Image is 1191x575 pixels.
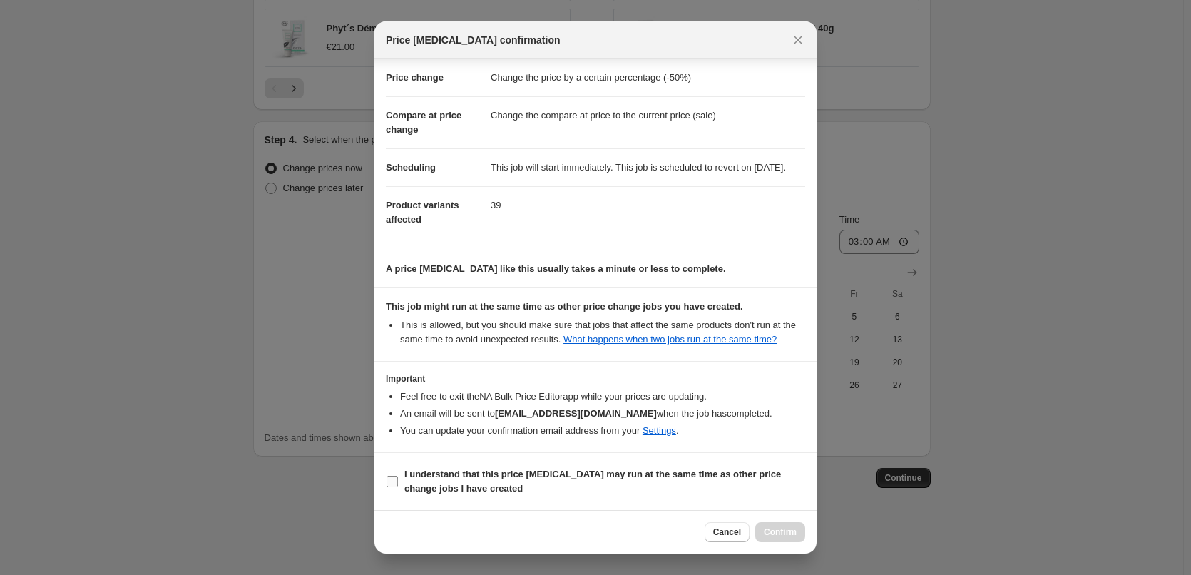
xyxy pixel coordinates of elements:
[491,96,805,134] dd: Change the compare at price to the current price (sale)
[386,373,805,385] h3: Important
[386,72,444,83] span: Price change
[563,334,777,345] a: What happens when two jobs run at the same time?
[400,318,805,347] li: This is allowed, but you should make sure that jobs that affect the same products don ' t run at ...
[705,522,750,542] button: Cancel
[400,390,805,404] li: Feel free to exit the NA Bulk Price Editor app while your prices are updating.
[643,425,676,436] a: Settings
[491,186,805,224] dd: 39
[404,469,781,494] b: I understand that this price [MEDICAL_DATA] may run at the same time as other price change jobs I...
[788,30,808,50] button: Close
[400,407,805,421] li: An email will be sent to when the job has completed .
[386,200,459,225] span: Product variants affected
[386,263,726,274] b: A price [MEDICAL_DATA] like this usually takes a minute or less to complete.
[495,408,657,419] b: [EMAIL_ADDRESS][DOMAIN_NAME]
[386,33,561,47] span: Price [MEDICAL_DATA] confirmation
[386,110,461,135] span: Compare at price change
[386,162,436,173] span: Scheduling
[400,424,805,438] li: You can update your confirmation email address from your .
[386,301,743,312] b: This job might run at the same time as other price change jobs you have created.
[491,59,805,96] dd: Change the price by a certain percentage (-50%)
[713,526,741,538] span: Cancel
[491,148,805,186] dd: This job will start immediately. This job is scheduled to revert on [DATE].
